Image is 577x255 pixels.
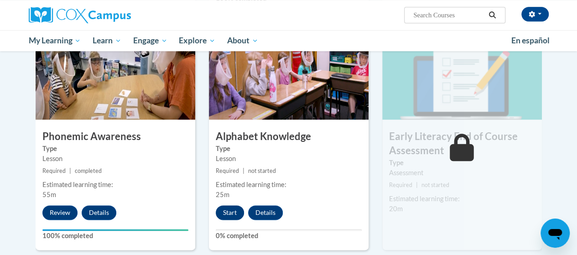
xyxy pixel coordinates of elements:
[485,10,499,21] button: Search
[209,130,369,144] h3: Alphabet Knowledge
[216,167,239,174] span: Required
[421,182,449,188] span: not started
[82,205,116,220] button: Details
[248,205,283,220] button: Details
[216,205,244,220] button: Start
[133,35,167,46] span: Engage
[87,30,127,51] a: Learn
[173,30,221,51] a: Explore
[22,30,556,51] div: Main menu
[227,35,258,46] span: About
[42,229,188,231] div: Your progress
[29,7,193,23] a: Cox Campus
[511,36,550,45] span: En español
[42,167,66,174] span: Required
[389,168,535,178] div: Assessment
[216,191,229,198] span: 25m
[36,130,195,144] h3: Phonemic Awareness
[216,154,362,164] div: Lesson
[93,35,121,46] span: Learn
[389,205,403,213] span: 20m
[36,28,195,120] img: Course Image
[243,167,244,174] span: |
[127,30,173,51] a: Engage
[42,154,188,164] div: Lesson
[42,231,188,241] label: 100% completed
[389,158,535,168] label: Type
[416,182,418,188] span: |
[179,35,215,46] span: Explore
[42,205,78,220] button: Review
[412,10,485,21] input: Search Courses
[505,31,556,50] a: En español
[389,182,412,188] span: Required
[75,167,102,174] span: completed
[216,180,362,190] div: Estimated learning time:
[42,191,56,198] span: 55m
[541,219,570,248] iframe: Button to launch messaging window
[382,130,542,158] h3: Early Literacy End of Course Assessment
[248,167,276,174] span: not started
[42,180,188,190] div: Estimated learning time:
[23,30,87,51] a: My Learning
[69,167,71,174] span: |
[28,35,81,46] span: My Learning
[221,30,264,51] a: About
[389,194,535,204] div: Estimated learning time:
[521,7,549,21] button: Account Settings
[216,144,362,154] label: Type
[216,231,362,241] label: 0% completed
[42,144,188,154] label: Type
[209,28,369,120] img: Course Image
[382,28,542,120] img: Course Image
[29,7,131,23] img: Cox Campus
